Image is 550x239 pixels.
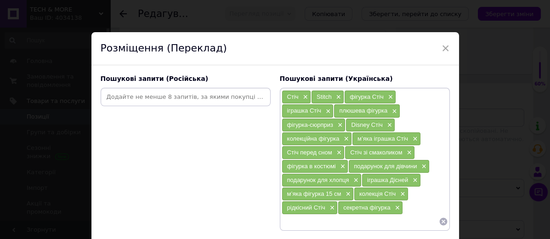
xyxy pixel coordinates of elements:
[323,108,331,115] span: ×
[357,135,408,142] span: м’яка іграшка Стіч
[350,93,384,100] span: фігурка Стіч
[9,114,59,121] strong: Характеристики:
[339,107,387,114] span: плюшева фігурка
[91,32,459,65] div: Розміщення (Переклад)
[343,204,391,211] span: секретна фігурка
[410,135,418,143] span: ×
[287,135,340,142] span: колекційна фігурка
[351,121,382,128] span: Disney Стіч
[393,204,400,212] span: ×
[367,176,408,183] span: іграшка Дісней
[405,149,412,157] span: ×
[328,204,335,212] span: ×
[280,75,393,82] span: Пошукові запити (Українська)
[9,79,248,107] p: Высота фигурки , мягкий плюш с виниловыми элементами делает её приятной на ощупь и невероятно фот...
[342,135,349,143] span: ×
[386,93,393,101] span: ×
[385,121,392,129] span: ×
[9,44,248,72] p: Внутри коробочки вас ждёт : один из 7 вариантов, включая , которую мечтают найти коллекционеры. К...
[101,75,209,82] span: Пошукові запити (Російська)
[419,163,426,171] span: ×
[354,163,417,170] span: подарунок для дівчини
[136,10,222,17] strong: Disney Стич — «Перед сном»
[287,190,341,197] span: м’яка фігурка 15 см
[287,176,349,183] span: подарунок для хлопця
[54,80,70,86] strong: 15 см
[9,9,248,38] p: Познакомьтесь с очаровательной коллекцией ! 💤💛 Каждая фигурка — это маленькая история: Стич в мил...
[335,121,343,129] span: ×
[390,108,397,115] span: ×
[287,204,325,211] span: рідкісний Стіч
[85,45,111,51] strong: сюрприз
[334,93,341,101] span: ×
[343,190,351,198] span: ×
[287,107,321,114] span: іграшка Стіч
[301,93,308,101] span: ×
[359,190,396,197] span: колекція Стіч
[350,149,402,156] span: Стіч зі смаколиком
[102,90,269,104] input: Додайте не менше 8 запитів, за якими покупці шукатимуть товар
[398,190,405,198] span: ×
[287,93,299,100] span: Стіч
[351,176,358,184] span: ×
[442,40,450,56] span: ×
[287,163,336,170] span: фігурка в костюмі
[287,149,332,156] span: Стіч перед сном
[317,93,332,100] span: Stitch
[287,121,333,128] span: фігурка-сюрприз
[338,163,346,171] span: ×
[335,149,342,157] span: ×
[410,176,418,184] span: ×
